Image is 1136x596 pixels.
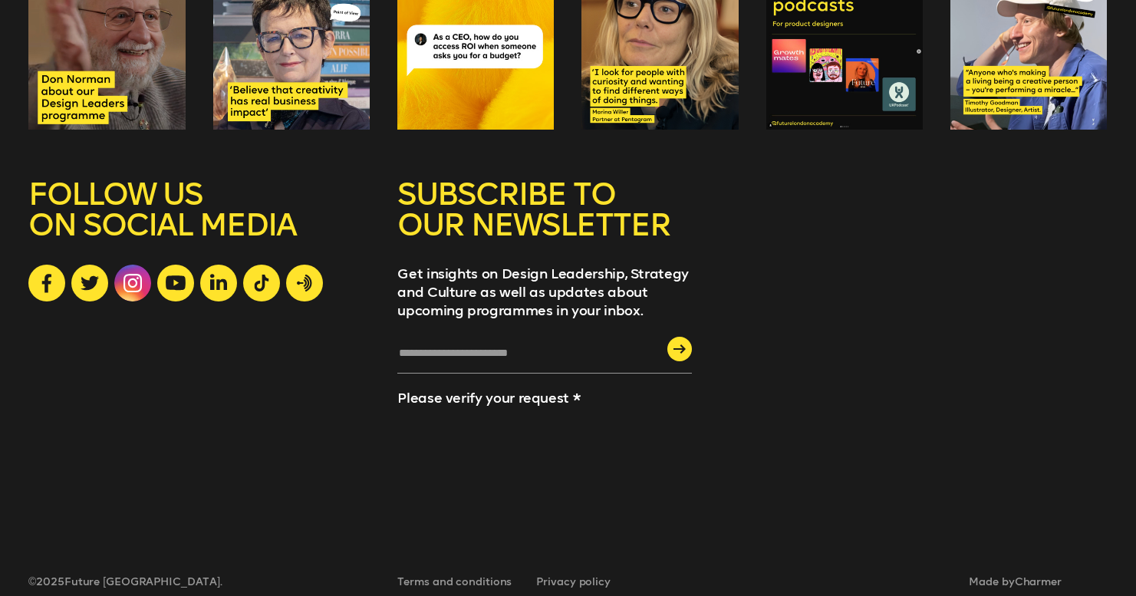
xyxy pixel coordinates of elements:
a: Terms and conditions [397,575,512,588]
span: Made by [969,575,1062,588]
label: Please verify your request * [397,390,580,407]
h5: FOLLOW US ON SOCIAL MEDIA [28,179,369,265]
h5: SUBSCRIBE TO OUR NEWSLETTER [397,179,692,265]
p: Get insights on Design Leadership, Strategy and Culture as well as updates about upcoming program... [397,265,692,320]
a: Charmer [1015,575,1062,588]
a: Privacy policy [536,575,611,588]
span: © 2025 Future [GEOGRAPHIC_DATA]. [28,575,247,588]
iframe: reCAPTCHA [397,415,523,525]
